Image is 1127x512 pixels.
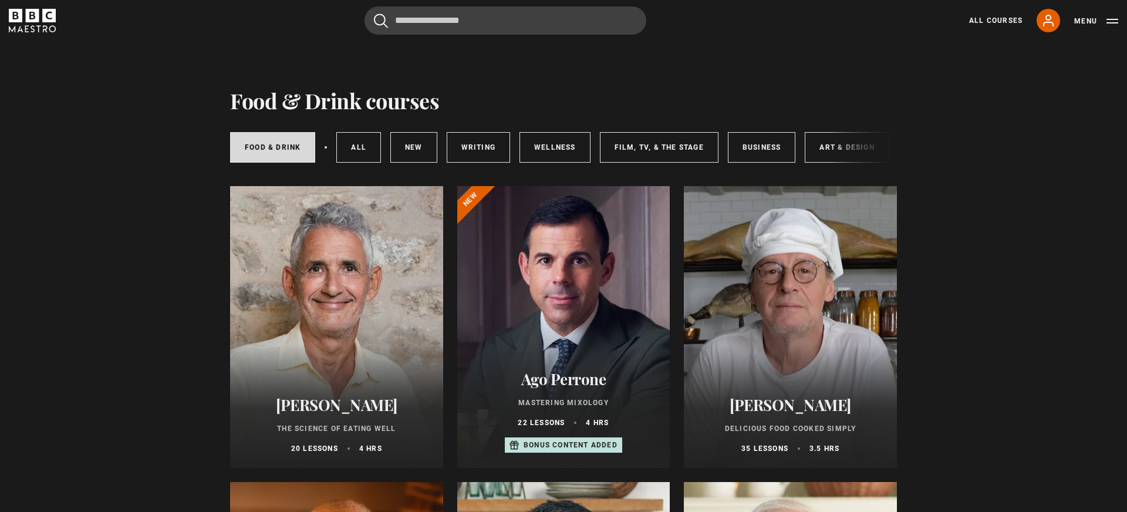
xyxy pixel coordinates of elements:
[390,132,437,163] a: New
[457,186,670,468] a: Ago Perrone Mastering Mixology 22 lessons 4 hrs Bonus content added New
[359,443,382,454] p: 4 hrs
[698,396,883,414] h2: [PERSON_NAME]
[230,186,443,468] a: [PERSON_NAME] The Science of Eating Well 20 lessons 4 hrs
[230,132,315,163] a: Food & Drink
[519,132,591,163] a: Wellness
[471,370,656,388] h2: Ago Perrone
[684,186,897,468] a: [PERSON_NAME] Delicious Food Cooked Simply 35 lessons 3.5 hrs
[600,132,718,163] a: Film, TV, & The Stage
[471,398,656,408] p: Mastering Mixology
[291,443,338,454] p: 20 lessons
[336,132,381,163] a: All
[805,132,889,163] a: Art & Design
[518,417,565,428] p: 22 lessons
[244,423,429,434] p: The Science of Eating Well
[969,15,1023,26] a: All Courses
[809,443,839,454] p: 3.5 hrs
[728,132,796,163] a: Business
[698,423,883,434] p: Delicious Food Cooked Simply
[230,88,439,113] h1: Food & Drink courses
[365,6,646,35] input: Search
[741,443,788,454] p: 35 lessons
[1074,15,1118,27] button: Toggle navigation
[244,396,429,414] h2: [PERSON_NAME]
[374,14,388,28] button: Submit the search query
[586,417,609,428] p: 4 hrs
[447,132,510,163] a: Writing
[524,440,618,450] p: Bonus content added
[9,9,56,32] svg: BBC Maestro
